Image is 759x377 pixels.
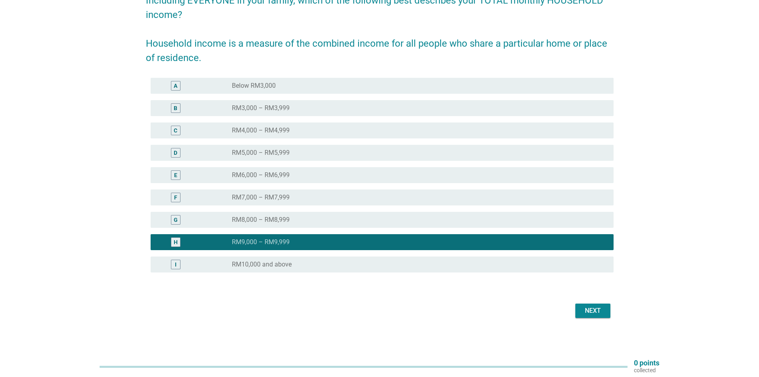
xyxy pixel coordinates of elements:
div: H [174,238,178,247]
label: RM9,000 – RM9,999 [232,238,290,246]
div: A [174,82,177,90]
label: RM7,000 – RM7,999 [232,193,290,201]
label: RM3,000 – RM3,999 [232,104,290,112]
button: Next [575,304,610,318]
div: E [174,171,177,180]
div: I [175,261,177,269]
label: RM5,000 – RM5,999 [232,149,290,157]
label: RM8,000 – RM8,999 [232,216,290,224]
label: RM4,000 – RM4,999 [232,126,290,134]
label: Below RM3,000 [232,82,276,90]
label: RM6,000 – RM6,999 [232,171,290,179]
div: C [174,126,177,135]
p: collected [634,367,659,374]
label: RM10,000 and above [232,261,292,268]
p: 0 points [634,359,659,367]
div: D [174,149,177,157]
div: Next [582,306,604,316]
div: F [174,193,177,202]
div: B [174,104,177,113]
div: G [174,216,178,224]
